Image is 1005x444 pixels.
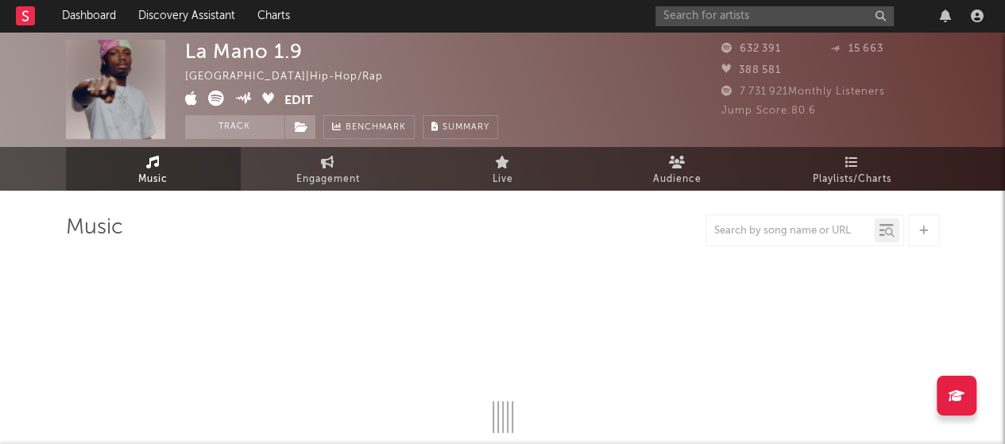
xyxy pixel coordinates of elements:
div: [GEOGRAPHIC_DATA] | Hip-Hop/Rap [185,68,401,87]
span: Engagement [296,170,360,189]
span: Playlists/Charts [813,170,891,189]
a: Engagement [241,147,416,191]
span: Music [138,170,168,189]
input: Search by song name or URL [706,225,874,237]
span: Live [493,170,513,189]
span: Audience [653,170,702,189]
span: 15 663 [830,44,883,54]
input: Search for artists [655,6,894,26]
span: 388 581 [721,65,781,75]
button: Track [185,115,284,139]
span: 7 731 921 Monthly Listeners [721,87,885,97]
div: La Mano 1.9 [185,40,303,63]
a: Live [416,147,590,191]
span: 632 391 [721,44,781,54]
button: Edit [284,91,313,110]
span: Jump Score: 80.6 [721,106,816,116]
a: Audience [590,147,765,191]
a: Music [66,147,241,191]
span: Summary [443,123,489,132]
a: Benchmark [323,115,415,139]
button: Summary [423,115,498,139]
span: Benchmark [346,118,406,137]
a: Playlists/Charts [765,147,940,191]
